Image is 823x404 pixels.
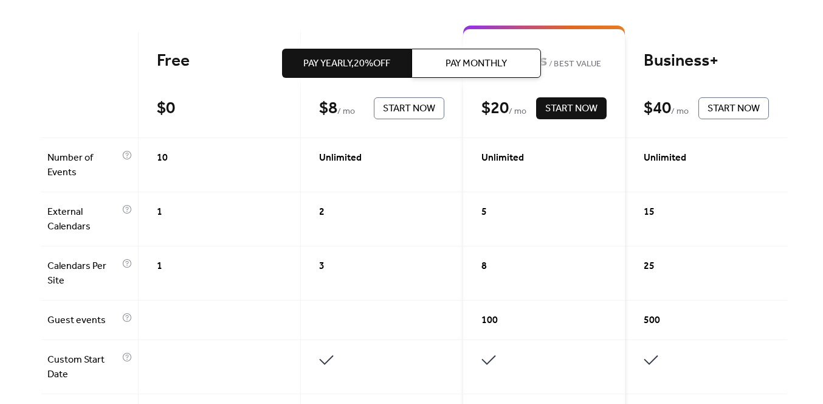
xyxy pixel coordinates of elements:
[644,259,655,274] span: 25
[157,98,175,119] div: $ 0
[481,151,524,165] span: Unlimited
[698,97,769,119] button: Start Now
[545,102,597,116] span: Start Now
[157,205,162,220] span: 1
[536,97,607,119] button: Start Now
[671,105,689,119] span: / mo
[411,49,541,78] button: Pay Monthly
[157,50,282,72] div: Free
[47,205,119,234] span: External Calendars
[319,205,325,220] span: 2
[644,205,655,220] span: 15
[644,151,686,165] span: Unlimited
[319,259,325,274] span: 3
[47,353,119,382] span: Custom Start Date
[157,259,162,274] span: 1
[644,50,769,72] div: Business+
[708,102,760,116] span: Start Now
[481,313,498,328] span: 100
[47,151,119,180] span: Number of Events
[481,50,607,72] div: Business
[303,57,390,71] span: Pay Yearly, 20% off
[282,49,411,78] button: Pay Yearly,20%off
[644,98,671,119] div: $ 40
[446,57,507,71] span: Pay Monthly
[644,313,660,328] span: 500
[481,259,487,274] span: 8
[319,151,362,165] span: Unlimited
[547,57,601,72] span: BEST VALUE
[47,313,119,328] span: Guest events
[47,259,119,288] span: Calendars Per Site
[481,205,487,220] span: 5
[157,151,168,165] span: 10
